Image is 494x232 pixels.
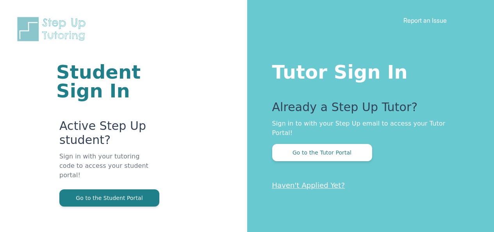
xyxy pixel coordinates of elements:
[59,152,153,189] p: Sign in with your tutoring code to access your student portal!
[403,16,447,24] a: Report an Issue
[272,119,463,138] p: Sign in to with your Step Up email to access your Tutor Portal!
[59,119,153,152] p: Active Step Up student?
[59,189,159,207] button: Go to the Student Portal
[272,59,463,81] h1: Tutor Sign In
[272,144,372,161] button: Go to the Tutor Portal
[272,149,372,156] a: Go to the Tutor Portal
[272,181,345,189] a: Haven't Applied Yet?
[59,194,159,201] a: Go to the Student Portal
[272,100,463,119] p: Already a Step Up Tutor?
[16,16,91,43] img: Step Up Tutoring horizontal logo
[56,63,153,100] h1: Student Sign In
